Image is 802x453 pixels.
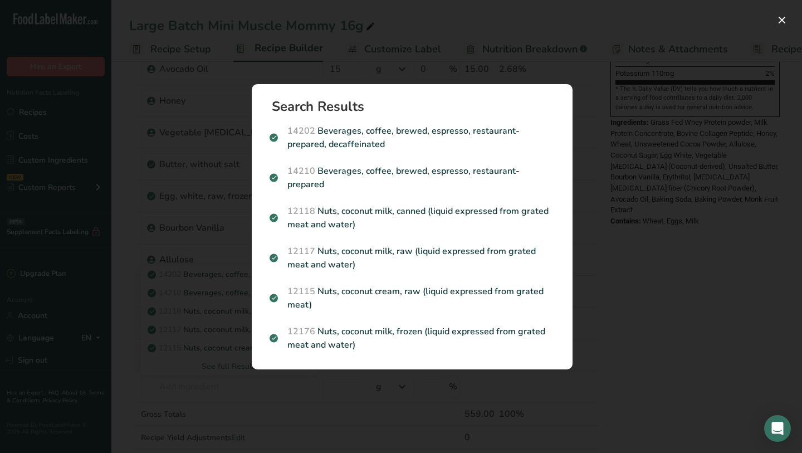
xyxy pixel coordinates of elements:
span: 12117 [287,245,315,257]
p: Beverages, coffee, brewed, espresso, restaurant-prepared, decaffeinated [270,124,555,151]
p: Nuts, coconut cream, raw (liquid expressed from grated meat) [270,285,555,311]
h1: Search Results [272,100,561,113]
div: Open Intercom Messenger [764,415,791,442]
p: Nuts, coconut milk, raw (liquid expressed from grated meat and water) [270,245,555,271]
p: Nuts, coconut milk, frozen (liquid expressed from grated meat and water) [270,325,555,352]
p: Nuts, coconut milk, canned (liquid expressed from grated meat and water) [270,204,555,231]
p: Beverages, coffee, brewed, espresso, restaurant-prepared [270,164,555,191]
span: 12118 [287,205,315,217]
span: 12176 [287,325,315,338]
span: 14210 [287,165,315,177]
span: 12115 [287,285,315,298]
span: 14202 [287,125,315,137]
